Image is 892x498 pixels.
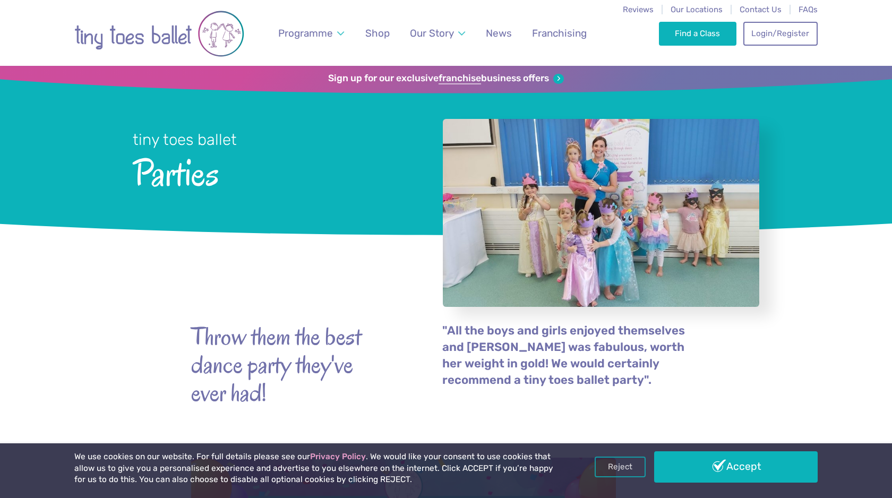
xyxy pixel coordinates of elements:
a: Accept [654,451,818,482]
a: Programme [273,21,349,46]
span: News [486,27,512,39]
p: We use cookies on our website. For full details please see our . We would like your consent to us... [74,451,557,486]
a: Our Locations [671,5,723,14]
a: Our Story [405,21,470,46]
a: FAQs [799,5,818,14]
small: tiny toes ballet [133,131,237,149]
img: tiny toes ballet [74,7,244,61]
a: News [481,21,517,46]
a: Contact Us [740,5,782,14]
a: Reviews [623,5,654,14]
a: Shop [361,21,395,46]
span: Shop [365,27,390,39]
a: Login/Register [743,22,818,45]
a: Franchising [527,21,592,46]
span: Parties [133,150,415,193]
span: Our Story [410,27,454,39]
span: Programme [278,27,333,39]
a: Reject [595,457,646,477]
span: Franchising [532,27,587,39]
strong: Throw them the best dance party they've ever had! [191,323,382,407]
a: Privacy Policy [310,452,366,461]
p: "All the boys and girls enjoyed themselves and [PERSON_NAME] was fabulous, worth her weight in go... [442,323,701,389]
a: Find a Class [659,22,737,45]
strong: franchise [439,73,481,84]
a: Sign up for our exclusivefranchisebusiness offers [328,73,563,84]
